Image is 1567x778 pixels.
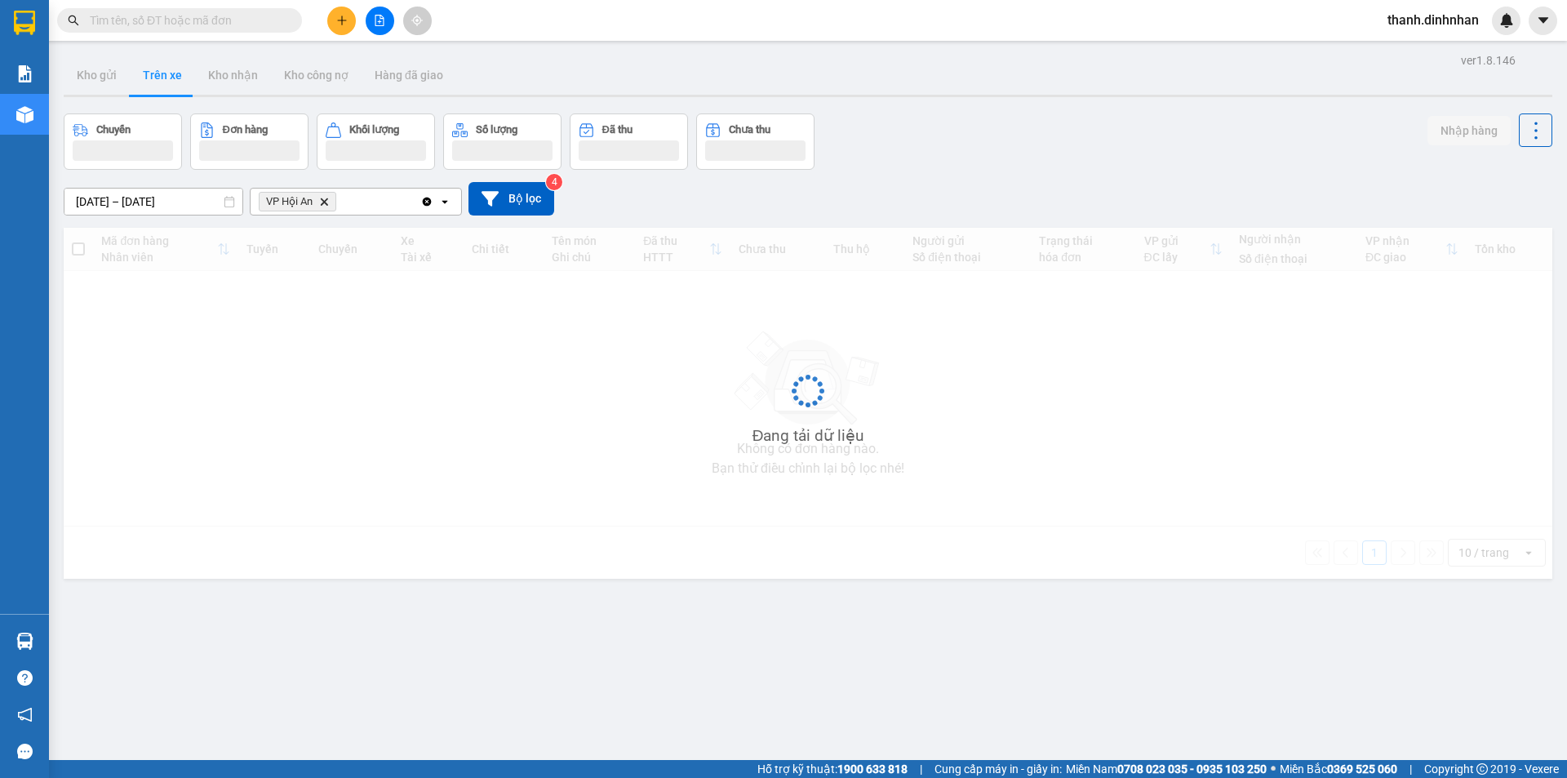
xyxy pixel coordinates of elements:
[349,124,399,136] div: Khối lượng
[1409,760,1412,778] span: |
[438,195,451,208] svg: open
[468,182,554,216] button: Bộ lọc
[17,707,33,722] span: notification
[366,7,394,35] button: file-add
[16,633,33,650] img: warehouse-icon
[1536,13,1551,28] span: caret-down
[411,15,423,26] span: aim
[130,56,195,95] button: Trên xe
[920,760,922,778] span: |
[259,192,336,211] span: VP Hội An, close by backspace
[271,56,362,95] button: Kho công nợ
[64,56,130,95] button: Kho gửi
[195,56,271,95] button: Kho nhận
[1271,766,1276,772] span: ⚪️
[64,189,242,215] input: Select a date range.
[443,113,562,170] button: Số lượng
[16,65,33,82] img: solution-icon
[340,193,341,210] input: Selected VP Hội An.
[190,113,309,170] button: Đơn hàng
[96,124,131,136] div: Chuyến
[1529,7,1557,35] button: caret-down
[420,195,433,208] svg: Clear all
[837,762,908,776] strong: 1900 633 818
[1427,116,1511,145] button: Nhập hàng
[757,760,908,778] span: Hỗ trợ kỹ thuật:
[319,197,329,207] svg: Delete
[696,113,815,170] button: Chưa thu
[1066,760,1267,778] span: Miền Nam
[374,15,385,26] span: file-add
[1117,762,1267,776] strong: 0708 023 035 - 0935 103 250
[327,7,356,35] button: plus
[403,7,432,35] button: aim
[336,15,348,26] span: plus
[602,124,633,136] div: Đã thu
[570,113,688,170] button: Đã thu
[90,11,282,29] input: Tìm tên, số ĐT hoặc mã đơn
[934,760,1062,778] span: Cung cấp máy in - giấy in:
[16,106,33,123] img: warehouse-icon
[1499,13,1514,28] img: icon-new-feature
[1280,760,1397,778] span: Miền Bắc
[362,56,456,95] button: Hàng đã giao
[546,174,562,190] sup: 4
[1461,51,1516,69] div: ver 1.8.146
[1327,762,1397,776] strong: 0369 525 060
[14,11,35,35] img: logo-vxr
[223,124,268,136] div: Đơn hàng
[17,670,33,686] span: question-circle
[17,744,33,759] span: message
[476,124,517,136] div: Số lượng
[1476,763,1488,775] span: copyright
[752,424,864,448] div: Đang tải dữ liệu
[64,113,182,170] button: Chuyến
[1374,10,1492,30] span: thanh.dinhnhan
[317,113,435,170] button: Khối lượng
[68,15,79,26] span: search
[729,124,770,136] div: Chưa thu
[266,195,313,208] span: VP Hội An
